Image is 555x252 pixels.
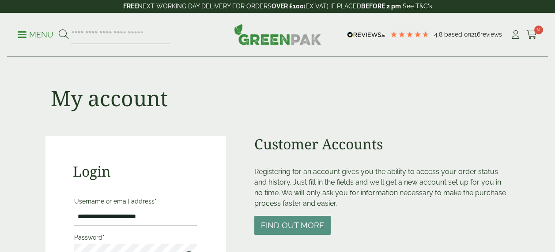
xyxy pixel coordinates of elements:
a: Find out more [254,222,331,230]
i: My Account [510,30,521,39]
p: Registering for an account gives you the ability to access your order status and history. Just fi... [254,167,510,209]
span: 0 [534,26,543,34]
span: Based on [444,31,471,38]
img: REVIEWS.io [347,32,385,38]
h1: My account [51,85,168,111]
a: Menu [18,30,53,38]
strong: OVER £100 [272,3,304,10]
label: Username or email address [74,195,198,208]
div: 4.79 Stars [390,30,430,38]
span: 216 [471,31,480,38]
h2: Customer Accounts [254,136,510,152]
h2: Login [73,163,199,180]
img: GreenPak Supplies [234,24,321,45]
span: reviews [480,31,502,38]
button: Find out more [254,216,331,235]
label: Password [74,231,198,244]
a: 0 [526,28,537,41]
span: 4.8 [434,31,444,38]
a: See T&C's [403,3,432,10]
p: Menu [18,30,53,40]
strong: FREE [123,3,138,10]
strong: BEFORE 2 pm [361,3,401,10]
i: Cart [526,30,537,39]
